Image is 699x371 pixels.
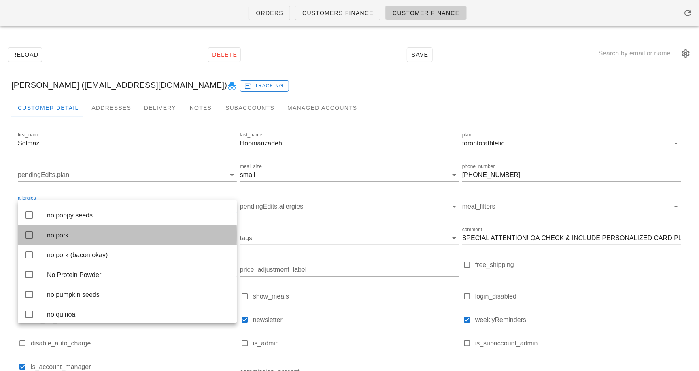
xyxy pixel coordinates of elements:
div: no poppy seeds [47,211,230,219]
button: appended action [681,49,691,58]
div: no pork (bacon okay) [47,251,230,259]
label: comment [462,227,482,233]
div: toronto:athletic [462,140,505,147]
label: phone_number [462,164,495,170]
div: pendingEdits.plan [18,168,237,181]
label: first_name [18,132,40,138]
div: Customer Detail [11,98,85,117]
label: is_account_manager [31,363,237,371]
div: [PERSON_NAME] ([EMAIL_ADDRESS][DOMAIN_NAME]) [5,72,694,98]
div: meal_filters [462,200,681,213]
span: Customer Finance [392,10,459,16]
label: plan [462,132,472,138]
div: Notes [183,98,219,117]
label: allergies [18,195,36,201]
div: pendingEdits.allergies [240,200,459,213]
button: Reload [8,47,42,62]
div: Addresses [85,98,138,117]
label: meal_size [240,164,262,170]
a: Customers Finance [295,6,380,20]
a: Tracking [240,79,289,92]
div: no pumpkin seeds [47,291,230,299]
label: show_meals [253,292,459,301]
div: no pork [47,231,230,239]
label: last_name [240,132,262,138]
span: Customers Finance [302,10,374,16]
div: tags [240,232,459,245]
input: Search by email or name [599,47,680,60]
label: free_shipping [475,261,681,269]
div: Subaccounts [219,98,281,117]
label: is_admin [253,339,459,348]
div: meal_sizesmall [240,168,459,181]
span: Save [410,51,429,58]
span: Orders [255,10,283,16]
label: disable_auto_charge [31,339,237,348]
div: plantoronto:athletic [462,137,681,150]
span: Tracking [246,82,284,90]
div: Delivery [138,98,183,117]
span: Delete [212,51,237,58]
button: Tracking [240,80,289,92]
button: Delete [208,47,241,62]
a: Orders [249,6,290,20]
label: login_disabled [475,292,681,301]
span: Reload [12,51,38,58]
label: is_subaccount_admin [475,339,681,348]
div: No Protein Powder [47,271,230,279]
div: small [240,171,255,179]
div: Managed Accounts [281,98,363,117]
label: weeklyReminders [475,316,681,324]
div: no quinoa [47,311,230,318]
label: newsletter [253,316,459,324]
button: Save [407,47,433,62]
a: Customer Finance [385,6,466,20]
